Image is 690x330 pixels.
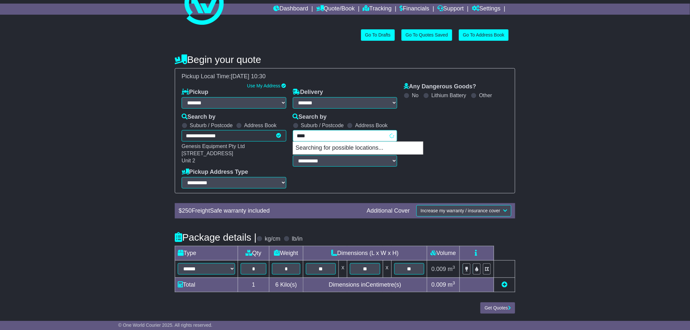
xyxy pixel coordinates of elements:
[269,246,303,261] td: Weight
[431,281,446,288] span: 0.009
[273,4,308,15] a: Dashboard
[404,83,476,90] label: Any Dangerous Goods?
[269,277,303,292] td: Kilo(s)
[363,4,392,15] a: Tracking
[431,92,466,98] label: Lithium Battery
[182,113,216,121] label: Search by
[316,4,355,15] a: Quote/Book
[293,113,327,121] label: Search by
[175,277,238,292] td: Total
[301,122,344,128] label: Suburb / Postcode
[303,277,427,292] td: Dimensions in Centimetre(s)
[427,246,459,261] td: Volume
[182,143,245,149] span: Genesis Equipment Pty Ltd
[182,158,195,163] span: Unit 2
[355,122,388,128] label: Address Book
[231,73,266,80] span: [DATE] 10:30
[383,261,391,277] td: x
[479,92,492,98] label: Other
[472,4,501,15] a: Settings
[175,54,515,65] h4: Begin your quote
[431,266,446,272] span: 0.009
[412,92,418,98] label: No
[416,205,511,217] button: Increase my warranty / insurance cover
[265,235,280,243] label: kg/cm
[293,142,423,154] p: Searching for possible locations...
[459,29,509,41] a: Go To Address Book
[502,281,507,288] a: Add new item
[448,281,455,288] span: m
[182,169,248,176] label: Pickup Address Type
[247,83,280,88] a: Use My Address
[293,89,323,96] label: Delivery
[364,207,413,215] div: Additional Cover
[118,322,213,328] span: © One World Courier 2025. All rights reserved.
[182,151,233,156] span: [STREET_ADDRESS]
[303,246,427,261] td: Dimensions (L x W x H)
[448,266,455,272] span: m
[339,261,347,277] td: x
[238,246,269,261] td: Qty
[275,281,278,288] span: 6
[175,232,257,243] h4: Package details |
[178,73,512,80] div: Pickup Local Time:
[182,207,192,214] span: 250
[438,4,464,15] a: Support
[421,208,500,213] span: Increase my warranty / insurance cover
[453,280,455,285] sup: 3
[480,302,515,314] button: Get Quotes
[292,235,303,243] label: lb/in
[190,122,233,128] label: Suburb / Postcode
[175,207,364,215] div: $ FreightSafe warranty included
[244,122,277,128] label: Address Book
[361,29,395,41] a: Go To Drafts
[175,246,238,261] td: Type
[238,277,269,292] td: 1
[400,4,429,15] a: Financials
[182,89,208,96] label: Pickup
[401,29,452,41] a: Go To Quotes Saved
[453,265,455,270] sup: 3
